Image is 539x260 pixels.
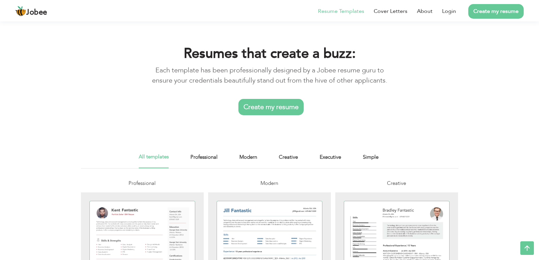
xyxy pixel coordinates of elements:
span: Jobee [26,9,47,16]
a: Modern [239,153,257,168]
h1: Resumes that create a buzz: [151,45,388,63]
a: Executive [320,153,341,168]
a: Create my resume [468,4,524,19]
span: Modern [260,180,278,187]
a: Simple [363,153,378,168]
a: About [417,7,433,15]
span: Creative [387,180,406,187]
a: Jobee [15,6,47,17]
a: Cover Letters [374,7,407,15]
span: Professional [129,180,156,187]
a: Creative [279,153,298,168]
a: Resume Templates [318,7,364,15]
a: Create my resume [238,99,304,115]
a: Login [442,7,456,15]
p: Each template has been professionally designed by a Jobee resume guru to ensure your credentials ... [151,65,388,86]
a: All templates [139,153,169,168]
img: jobee.io [15,6,26,17]
a: Professional [190,153,218,168]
